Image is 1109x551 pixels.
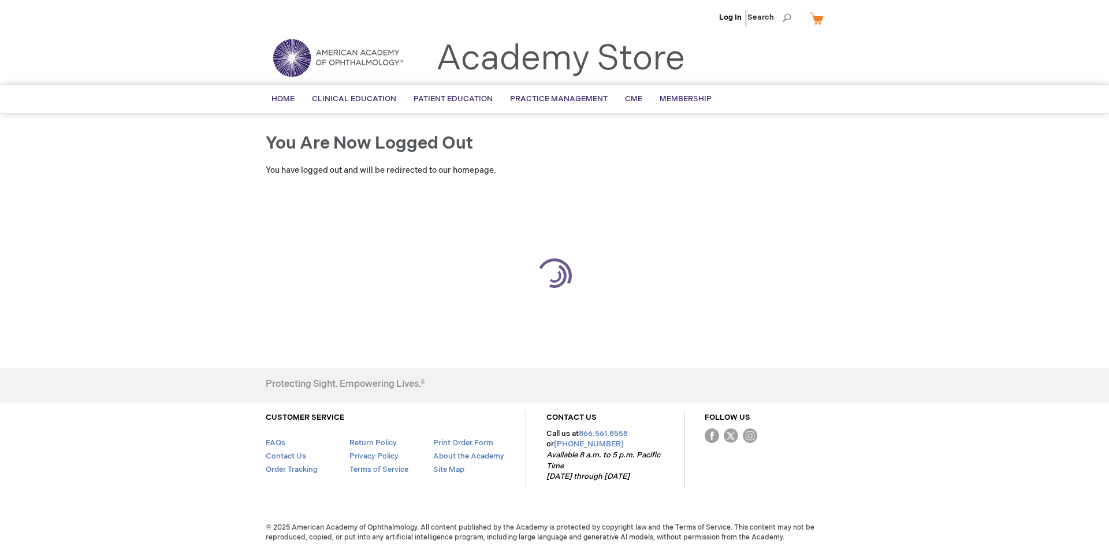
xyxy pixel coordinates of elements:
[433,452,504,461] a: About the Academy
[266,379,425,390] h4: Protecting Sight. Empowering Lives.®
[349,452,399,461] a: Privacy Policy
[312,94,396,103] span: Clinical Education
[266,165,843,176] p: You have logged out and will be redirected to our homepage.
[625,94,642,103] span: CME
[546,428,664,482] p: Call us at or
[266,438,285,448] a: FAQs
[546,450,660,481] em: Available 8 a.m. to 5 p.m. Pacific Time [DATE] through [DATE]
[747,6,791,29] span: Search
[660,94,712,103] span: Membership
[743,428,757,443] img: instagram
[266,452,306,461] a: Contact Us
[705,428,719,443] img: Facebook
[349,438,397,448] a: Return Policy
[724,428,738,443] img: Twitter
[266,465,318,474] a: Order Tracking
[257,523,852,542] span: © 2025 American Academy of Ophthalmology. All content published by the Academy is protected by co...
[436,38,685,80] a: Academy Store
[510,94,608,103] span: Practice Management
[433,465,464,474] a: Site Map
[433,438,493,448] a: Print Order Form
[579,429,628,438] a: 866.561.8558
[266,133,473,154] span: You are now logged out
[705,413,750,422] a: FOLLOW US
[546,413,597,422] a: CONTACT US
[349,465,408,474] a: Terms of Service
[719,13,742,22] a: Log In
[554,439,624,449] a: [PHONE_NUMBER]
[271,94,295,103] span: Home
[266,413,344,422] a: CUSTOMER SERVICE
[414,94,493,103] span: Patient Education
